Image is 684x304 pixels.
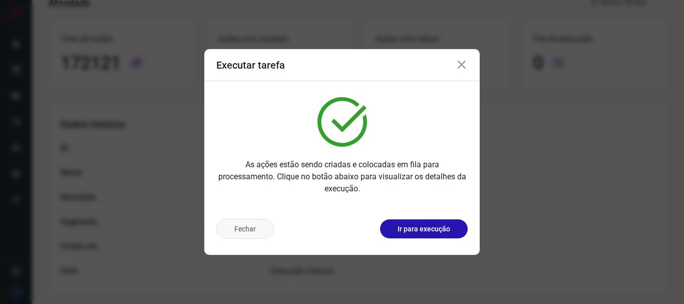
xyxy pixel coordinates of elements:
[380,219,468,238] button: Ir para execução
[216,59,285,71] h3: Executar tarefa
[216,219,274,239] button: Fechar
[398,224,450,234] p: Ir para execução
[216,159,468,195] p: As ações estão sendo criadas e colocadas em fila para processamento. Clique no botão abaixo para ...
[317,97,367,147] img: verified.svg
